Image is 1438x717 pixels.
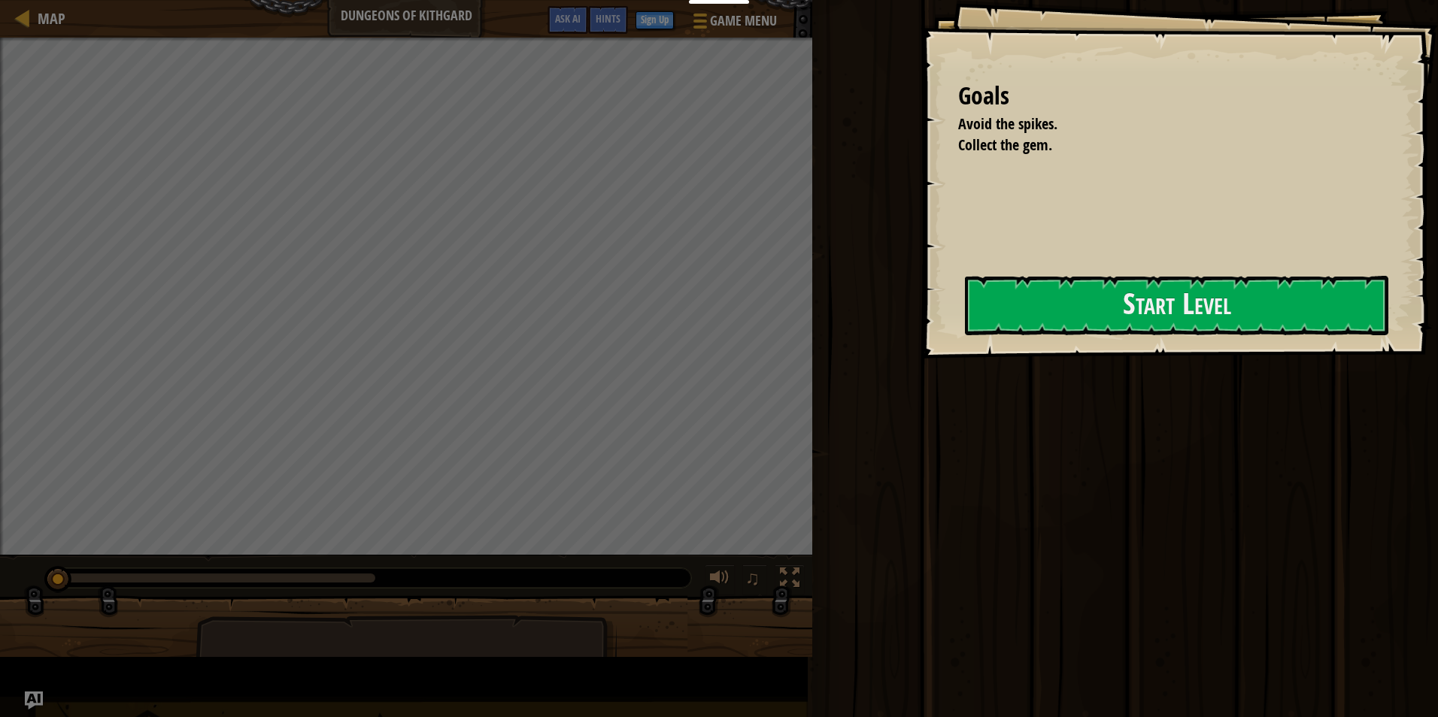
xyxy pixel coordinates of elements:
span: Hints [596,11,620,26]
span: ♫ [745,567,760,589]
span: Ask AI [555,11,581,26]
span: Map [38,8,65,29]
button: Adjust volume [705,564,735,595]
button: Ask AI [548,6,588,34]
span: Collect the gem. [958,135,1052,155]
button: ♫ [742,564,768,595]
button: Start Level [965,276,1388,335]
span: Game Menu [710,11,777,31]
li: Collect the gem. [939,135,1382,156]
button: Ask AI [25,691,43,709]
div: Goals [958,79,1385,113]
li: Avoid the spikes. [939,113,1382,135]
button: Toggle fullscreen [775,564,805,595]
button: Game Menu [681,6,786,41]
span: Avoid the spikes. [958,113,1057,134]
button: Sign Up [636,11,674,29]
a: Map [30,8,65,29]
